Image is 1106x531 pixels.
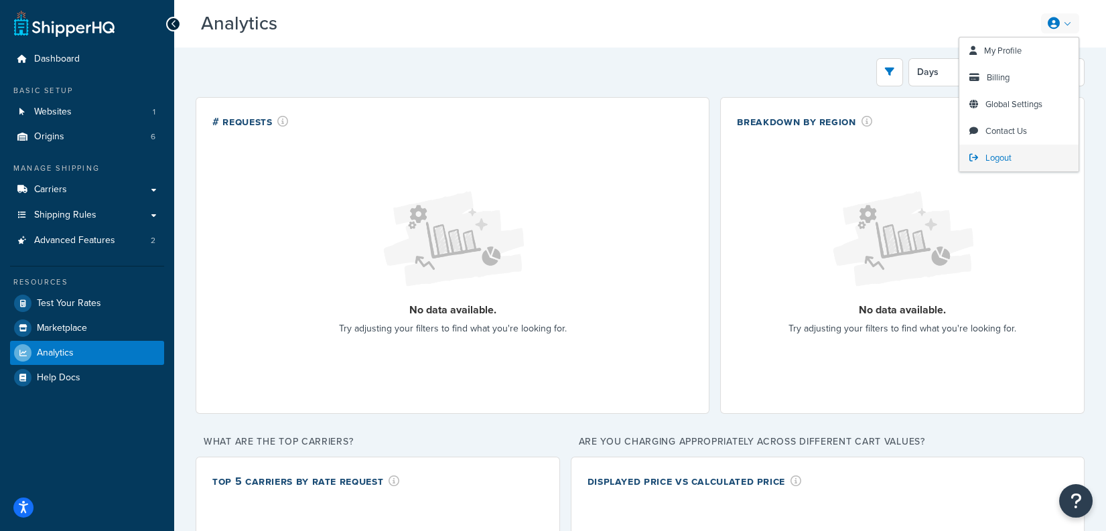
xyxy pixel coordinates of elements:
a: Global Settings [959,91,1079,118]
a: Marketplace [10,316,164,340]
div: Breakdown by Region [737,114,872,129]
div: Manage Shipping [10,163,164,174]
span: Marketplace [37,323,87,334]
p: No data available. [339,300,567,319]
span: Dashboard [34,54,80,65]
button: open filter drawer [876,58,903,86]
span: My Profile [984,44,1022,57]
span: Logout [985,151,1012,164]
a: Shipping Rules [10,203,164,228]
img: Loading... [372,181,533,297]
a: Contact Us [959,118,1079,145]
a: Dashboard [10,47,164,72]
span: Shipping Rules [34,210,96,221]
p: Try adjusting your filters to find what you're looking for. [788,319,1016,338]
div: Displayed Price vs Calculated Price [587,473,802,489]
a: Test Your Rates [10,291,164,315]
a: Billing [959,64,1079,91]
span: Websites [34,106,72,118]
div: Resources [10,277,164,288]
p: No data available. [788,300,1016,319]
span: 2 [151,235,155,246]
span: Advanced Features [34,235,115,246]
li: Advanced Features [10,228,164,253]
span: Beta [281,18,326,33]
button: Open Resource Center [1059,484,1093,518]
div: Basic Setup [10,85,164,96]
span: Test Your Rates [37,298,101,309]
a: Analytics [10,341,164,365]
img: Loading... [822,181,983,297]
a: Advanced Features2 [10,228,164,253]
span: Contact Us [985,125,1027,137]
div: # Requests [212,114,289,129]
li: Origins [10,125,164,149]
a: Origins6 [10,125,164,149]
span: 1 [153,106,155,118]
p: What are the top carriers? [196,433,560,451]
span: Billing [987,71,1010,84]
span: 6 [151,131,155,143]
span: Global Settings [985,98,1042,110]
span: Carriers [34,184,67,196]
h3: Analytics [201,13,1018,34]
a: Carriers [10,177,164,202]
li: Websites [10,100,164,125]
a: Websites1 [10,100,164,125]
p: Try adjusting your filters to find what you're looking for. [339,319,567,338]
span: Analytics [37,348,74,359]
p: Are you charging appropriately across different cart values? [571,433,1085,451]
span: Origins [34,131,64,143]
a: My Profile [959,37,1079,64]
span: Help Docs [37,372,80,384]
a: Help Docs [10,366,164,390]
a: Logout [959,145,1079,171]
div: Top 5 Carriers by Rate Request [212,473,400,489]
